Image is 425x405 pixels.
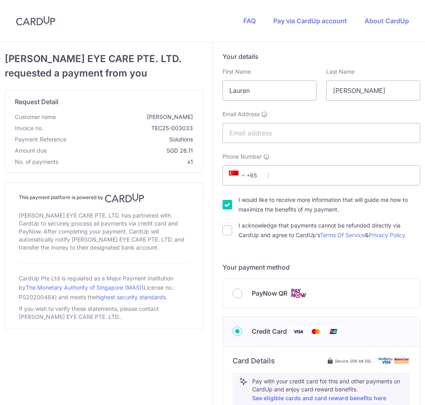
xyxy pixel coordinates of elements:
[369,232,405,238] a: Privacy Policy
[15,124,43,132] span: Invoice no.
[326,81,420,101] input: Last name
[26,284,142,291] a: The Monetary Authority of Singapore (MAS)
[70,135,193,143] span: Solutions
[252,395,386,401] a: See eligible cards and card reward benefits here
[243,17,256,25] a: FAQ
[229,171,248,180] span: +65
[223,68,251,76] label: First Name
[326,68,355,76] label: Last Name
[252,288,287,298] span: PayNow QR
[223,262,421,272] h5: Your payment method
[325,326,341,336] img: Union Pay
[16,16,55,26] img: CardUp
[223,153,262,161] span: Phone Number
[273,17,347,25] a: Pay via CardUp account
[239,195,421,214] label: I would like to receive more information that will guide me how to maximize the benefits of my pa...
[15,158,58,166] span: No. of payments
[59,113,193,121] span: [PERSON_NAME]
[233,356,275,366] h6: Card Details
[5,66,203,81] span: requested a payment from you
[5,52,203,66] span: [PERSON_NAME] EYE CARE PTE. LTD.
[105,193,144,203] img: CardUp
[15,136,66,143] span: translation missing: en.payment_reference
[233,326,411,336] div: Credit Card Visa Mastercard Union Pay
[19,303,189,322] div: If you wish to verify these statements, please contact [PERSON_NAME] EYE CARE PTE. LTD..
[223,110,260,118] span: Email Address
[96,294,166,300] a: highest security standards
[320,232,365,238] a: Terms Of Service
[335,358,372,364] span: Secure 256-bit SSL
[252,326,287,336] span: Credit Card
[227,171,263,180] span: +65
[19,273,189,303] div: CardUp Pte Ltd is regulated as a Major Payment Institution by (License no.: PS20200484) and meets...
[239,221,421,240] label: I acknowledge that payments cannot be refunded directly via CardUp and agree to CardUp’s &
[19,193,189,203] h4: This payment platform is powered by
[291,288,307,298] img: Cards logo
[15,98,58,106] span: translation missing: en.request_detail
[223,123,421,143] input: Email address
[19,210,189,253] div: [PERSON_NAME] EYE CARE PTE. LTD. has partnered with CardUp to securely process all payments via c...
[50,147,193,155] span: SGD 26.11
[15,113,56,121] span: Customer name
[252,377,404,403] p: Pay with your credit card for this and other payments on CardUp and enjoy card reward benefits.
[308,326,324,336] img: Mastercard
[187,158,193,165] span: x1
[223,52,421,61] h5: Your details
[46,124,193,132] span: TEC25-003033
[233,288,411,298] div: PayNow QR Cards logo
[378,357,410,364] img: card secure
[290,326,306,336] img: Visa
[365,17,409,25] a: About CardUp
[223,81,317,101] input: First name
[15,147,47,155] span: Amount due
